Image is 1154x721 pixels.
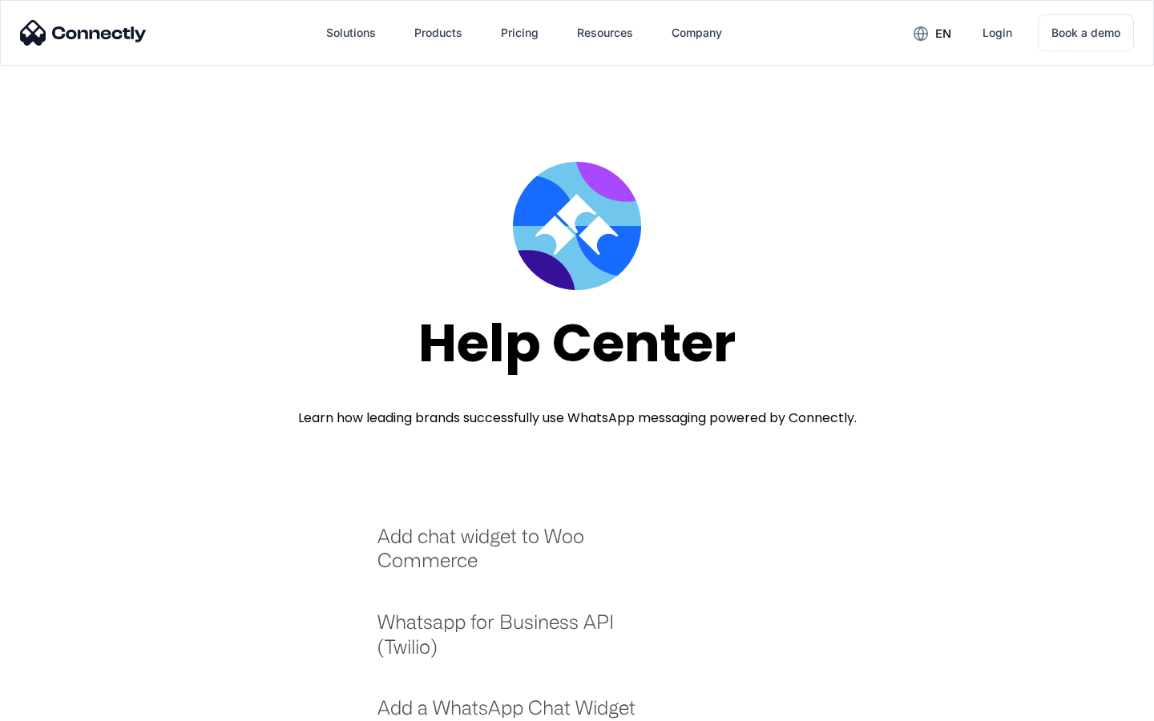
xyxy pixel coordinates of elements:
[298,409,857,428] div: Learn how leading brands successfully use WhatsApp messaging powered by Connectly.
[32,693,96,715] ul: Language list
[983,22,1012,44] div: Login
[16,693,96,715] aside: Language selected: English
[501,22,539,44] div: Pricing
[377,610,657,675] a: Whatsapp for Business API (Twilio)
[935,22,951,45] div: en
[970,14,1025,52] a: Login
[414,22,462,44] div: Products
[1038,14,1134,51] a: Book a demo
[577,22,633,44] div: Resources
[672,22,722,44] div: Company
[418,314,736,373] div: Help Center
[20,20,147,46] img: Connectly Logo
[488,14,551,52] a: Pricing
[377,524,657,589] a: Add chat widget to Woo Commerce
[326,22,376,44] div: Solutions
